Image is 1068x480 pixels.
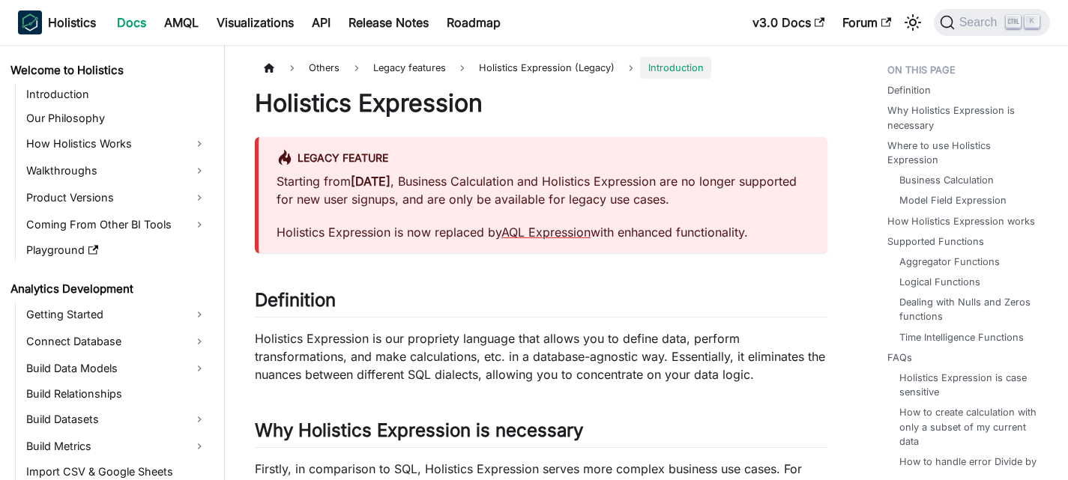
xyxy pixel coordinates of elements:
a: Business Calculation [899,173,994,187]
span: Legacy features [366,57,453,79]
a: HolisticsHolistics [18,10,96,34]
p: Starting from , Business Calculation and Holistics Expression are no longer supported for new use... [277,172,809,208]
a: v3.0 Docs [743,10,833,34]
a: Product Versions [22,186,211,210]
a: Holistics Expression is case sensitive [899,371,1038,399]
a: AQL Expression [501,225,591,240]
a: Connect Database [22,329,211,353]
a: How Holistics Works [22,132,211,156]
h2: Why Holistics Expression is necessary [255,419,827,448]
a: Where to use Holistics Expression [887,139,1044,167]
span: Search [955,16,1007,29]
a: Roadmap [438,10,510,34]
a: Docs [108,10,155,34]
h1: Holistics Expression [255,88,827,118]
span: Others [301,57,347,79]
a: Model Field Expression [899,193,1007,207]
a: Definition [887,83,931,97]
p: Holistics Expression is our propriety language that allows you to define data, perform transforma... [255,329,827,383]
a: Build Relationships [22,383,211,404]
a: How to create calculation with only a subset of my current data [899,405,1038,449]
a: Analytics Development [6,279,211,300]
a: Welcome to Holistics [6,60,211,81]
a: Coming From Other BI Tools [22,213,211,237]
a: Aggregator Functions [899,255,1000,269]
kbd: K [1025,15,1040,28]
a: Build Metrics [22,434,211,458]
a: Build Datasets [22,407,211,431]
a: Forum [833,10,900,34]
a: Our Philosophy [22,108,211,129]
img: Holistics [18,10,42,34]
a: How Holistics Expression works [887,214,1035,228]
a: Release Notes [340,10,438,34]
a: Dealing with Nulls and Zeros functions [899,295,1038,323]
span: Introduction [640,57,711,79]
a: Supported Functions [887,234,984,249]
a: Walkthroughs [22,159,211,183]
nav: Breadcrumbs [255,57,827,79]
h2: Definition [255,289,827,318]
div: Legacy Feature [277,149,809,168]
button: Switch between dark and light mode (currently light mode) [901,10,925,34]
p: Holistics Expression is now replaced by with enhanced functionality. [277,223,809,241]
a: FAQs [887,350,912,365]
a: Why Holistics Expression is necessary [887,103,1044,132]
a: Logical Functions [899,275,980,289]
a: Build Data Models [22,356,211,380]
a: API [303,10,340,34]
a: Home page [255,57,283,79]
a: Visualizations [208,10,303,34]
b: Holistics [48,13,96,31]
a: AMQL [155,10,208,34]
a: Introduction [22,84,211,105]
a: Getting Started [22,303,211,326]
a: Time Intelligence Functions [899,330,1024,344]
button: Search (Ctrl+K) [934,9,1050,36]
strong: [DATE] [351,174,390,189]
a: Playground [22,240,211,261]
span: Holistics Expression (Legacy) [471,57,622,79]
